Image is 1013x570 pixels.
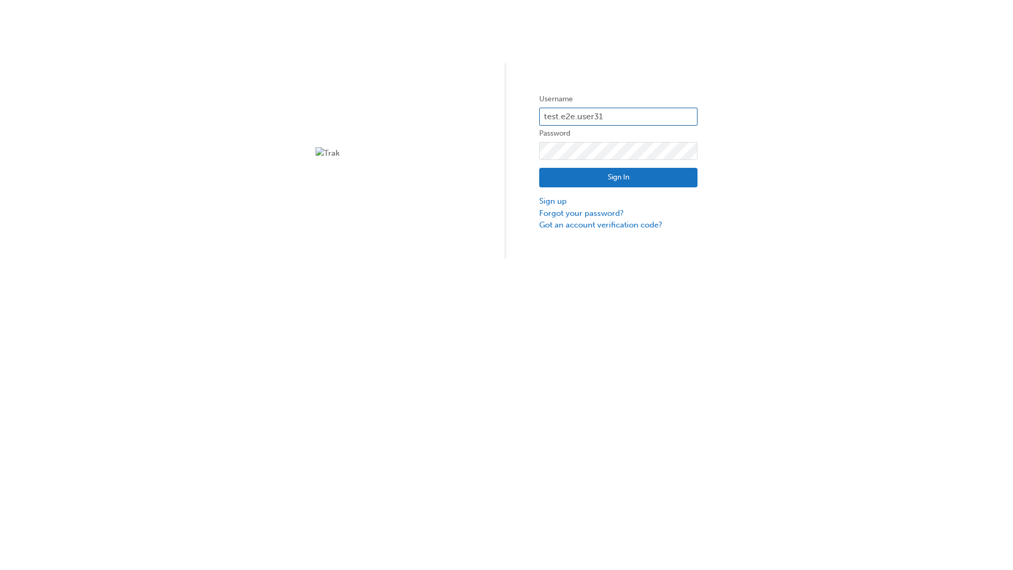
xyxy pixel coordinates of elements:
[316,147,474,159] img: Trak
[539,168,697,188] button: Sign In
[539,108,697,126] input: Username
[539,207,697,220] a: Forgot your password?
[539,219,697,231] a: Got an account verification code?
[539,93,697,106] label: Username
[539,195,697,207] a: Sign up
[539,127,697,140] label: Password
